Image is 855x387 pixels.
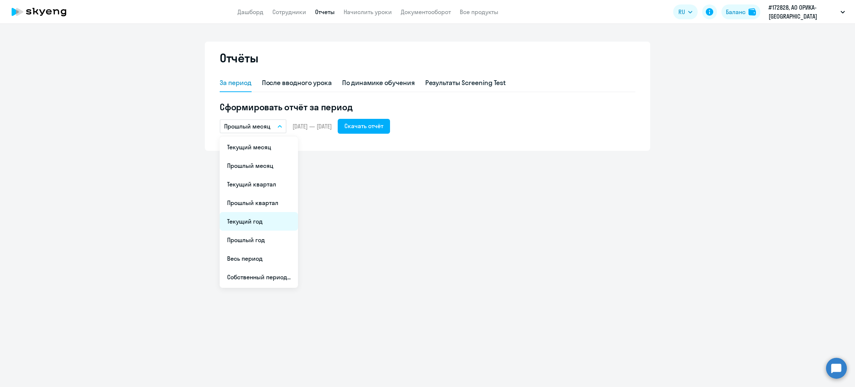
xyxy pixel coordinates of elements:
[338,119,390,134] button: Скачать отчёт
[220,51,258,65] h2: Отчёты
[292,122,332,130] span: [DATE] — [DATE]
[262,78,332,88] div: После вводного урока
[401,8,451,16] a: Документооборот
[748,8,756,16] img: balance
[673,4,698,19] button: RU
[237,8,263,16] a: Дашборд
[344,8,392,16] a: Начислить уроки
[721,4,760,19] button: Балансbalance
[726,7,746,16] div: Баланс
[678,7,685,16] span: RU
[220,136,298,288] ul: RU
[460,8,498,16] a: Все продукты
[315,8,335,16] a: Отчеты
[769,3,838,21] p: #172828, АО ОРИКА-[GEOGRAPHIC_DATA]
[220,101,635,113] h5: Сформировать отчёт за период
[220,78,252,88] div: За период
[765,3,849,21] button: #172828, АО ОРИКА-[GEOGRAPHIC_DATA]
[220,119,286,133] button: Прошлый месяц
[425,78,506,88] div: Результаты Screening Test
[344,121,383,130] div: Скачать отчёт
[272,8,306,16] a: Сотрудники
[342,78,415,88] div: По динамике обучения
[224,122,271,131] p: Прошлый месяц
